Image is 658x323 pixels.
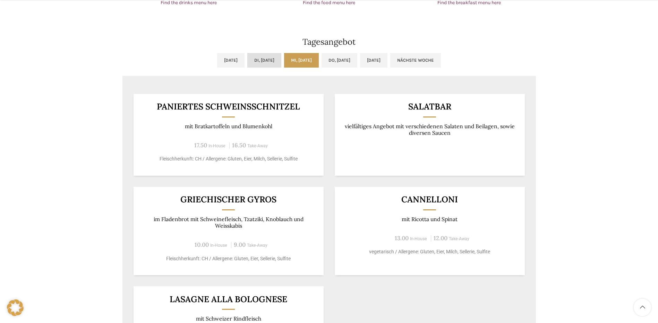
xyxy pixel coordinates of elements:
p: mit Bratkartoffeln und Blumenkohl [142,123,315,130]
span: 9.00 [234,241,246,248]
p: Fleischherkunft: CH / Allergene: Gluten, Eier, Milch, Sellerie, Sulfite [142,155,315,163]
h3: Paniertes Schweinsschnitzel [142,102,315,111]
p: im Fladenbrot mit Schweinefleisch, Tzatziki, Knoblauch und Weisskabis [142,216,315,229]
h3: Griechischer Gyros [142,195,315,204]
h3: Cannelloni [343,195,516,204]
span: Take-Away [247,243,267,248]
p: mit Ricotta und Spinat [343,216,516,222]
span: In-House [210,243,227,248]
span: 17.50 [194,141,207,149]
h2: Tagesangebot [122,38,536,46]
h3: Salatbar [343,102,516,111]
a: [DATE] [360,53,387,68]
span: Take-Away [247,143,268,148]
span: In-House [208,143,225,148]
a: Di, [DATE] [247,53,281,68]
p: vielfältiges Angebot mit verschiedenen Salaten und Beilagen, sowie diversen Saucen [343,123,516,137]
a: [DATE] [217,53,245,68]
span: 12.00 [434,234,447,242]
p: Fleischherkunft: CH / Allergene: Gluten, Eier, Sellerie, Sulfite [142,255,315,262]
span: Take-Away [449,236,469,241]
span: 10.00 [195,241,209,248]
span: In-House [410,236,427,241]
span: 13.00 [395,234,409,242]
h3: Lasagne alla Bolognese [142,295,315,304]
a: Do, [DATE] [322,53,357,68]
a: Nächste Woche [390,53,441,68]
p: vegetarisch / Allergene: Gluten, Eier, Milch, Sellerie, Sulfite [343,248,516,255]
span: 16.50 [232,141,246,149]
p: mit Schweizer Rindfleisch [142,315,315,322]
a: Scroll to top button [634,299,651,316]
a: Mi, [DATE] [284,53,319,68]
